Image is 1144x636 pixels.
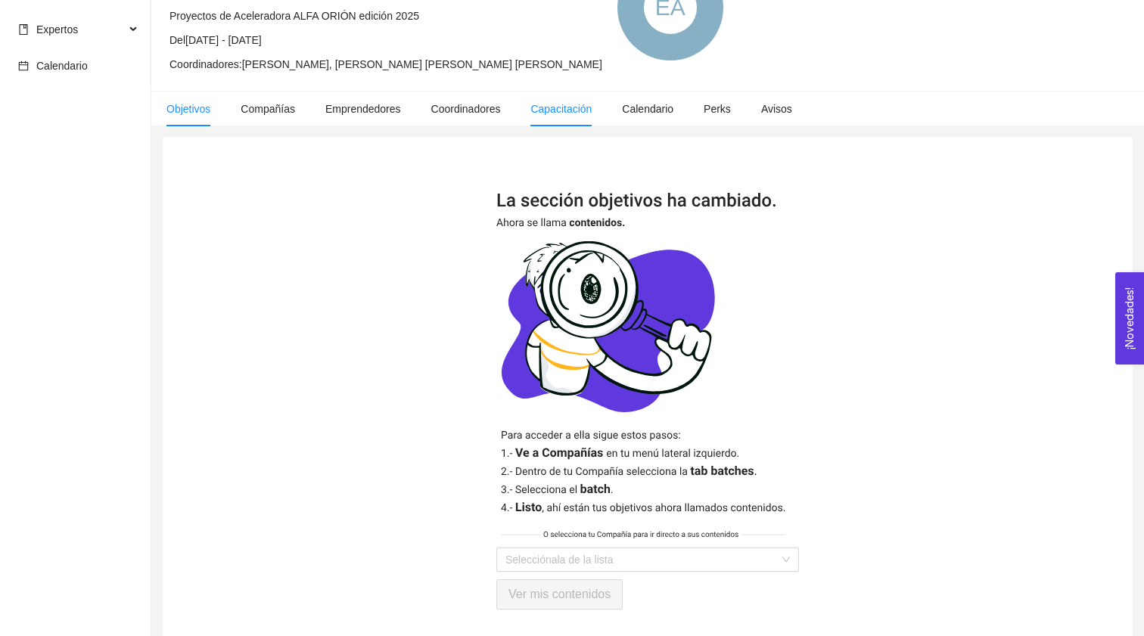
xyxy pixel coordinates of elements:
span: calendar [18,60,29,71]
span: Perks [704,103,731,115]
button: Open Feedback Widget [1115,272,1144,365]
span: Del [DATE] - [DATE] [169,34,262,46]
span: Capacitación [530,103,592,115]
span: Coordinadores: [PERSON_NAME], [PERSON_NAME] [PERSON_NAME] [PERSON_NAME] [169,58,602,70]
img: redireccionamiento.7b00f663.svg [496,193,799,548]
span: Compañías [241,103,295,115]
span: Calendario [36,60,88,72]
span: Emprendedores [325,103,401,115]
span: Objetivos [166,103,210,115]
span: Expertos [36,23,78,36]
span: Avisos [761,103,792,115]
span: book [18,24,29,35]
span: Coordinadores [431,103,501,115]
span: Proyectos de Aceleradora ALFA ORIÓN edición 2025 [169,10,419,22]
span: Calendario [622,103,673,115]
button: Ver mis contenidos [496,579,623,610]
